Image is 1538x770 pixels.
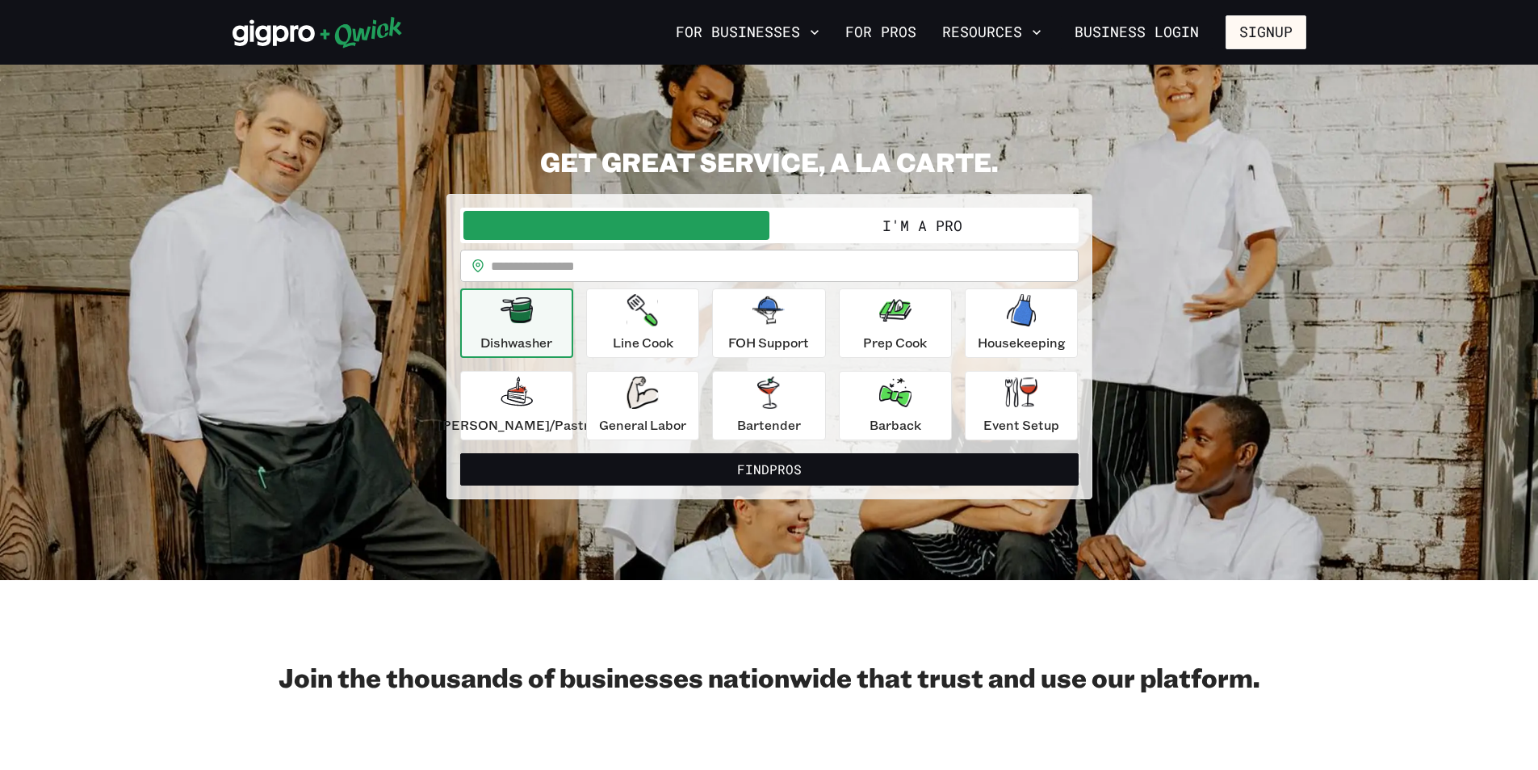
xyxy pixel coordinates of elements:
[460,453,1079,486] button: FindPros
[480,333,552,352] p: Dishwasher
[586,288,699,358] button: Line Cook
[460,288,573,358] button: Dishwasher
[863,333,927,352] p: Prep Cook
[1226,15,1306,49] button: Signup
[839,288,952,358] button: Prep Cook
[599,415,686,435] p: General Labor
[1061,15,1213,49] a: Business Login
[983,415,1059,435] p: Event Setup
[446,145,1092,178] h2: GET GREAT SERVICE, A LA CARTE.
[712,288,825,358] button: FOH Support
[965,371,1078,440] button: Event Setup
[839,371,952,440] button: Barback
[936,19,1048,46] button: Resources
[460,371,573,440] button: [PERSON_NAME]/Pastry
[965,288,1078,358] button: Housekeeping
[839,19,923,46] a: For Pros
[233,661,1306,693] h2: Join the thousands of businesses nationwide that trust and use our platform.
[669,19,826,46] button: For Businesses
[769,211,1075,240] button: I'm a Pro
[870,415,921,435] p: Barback
[463,211,769,240] button: I'm a Business
[586,371,699,440] button: General Labor
[737,415,801,435] p: Bartender
[613,333,673,352] p: Line Cook
[712,371,825,440] button: Bartender
[438,415,596,435] p: [PERSON_NAME]/Pastry
[728,333,809,352] p: FOH Support
[978,333,1066,352] p: Housekeeping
